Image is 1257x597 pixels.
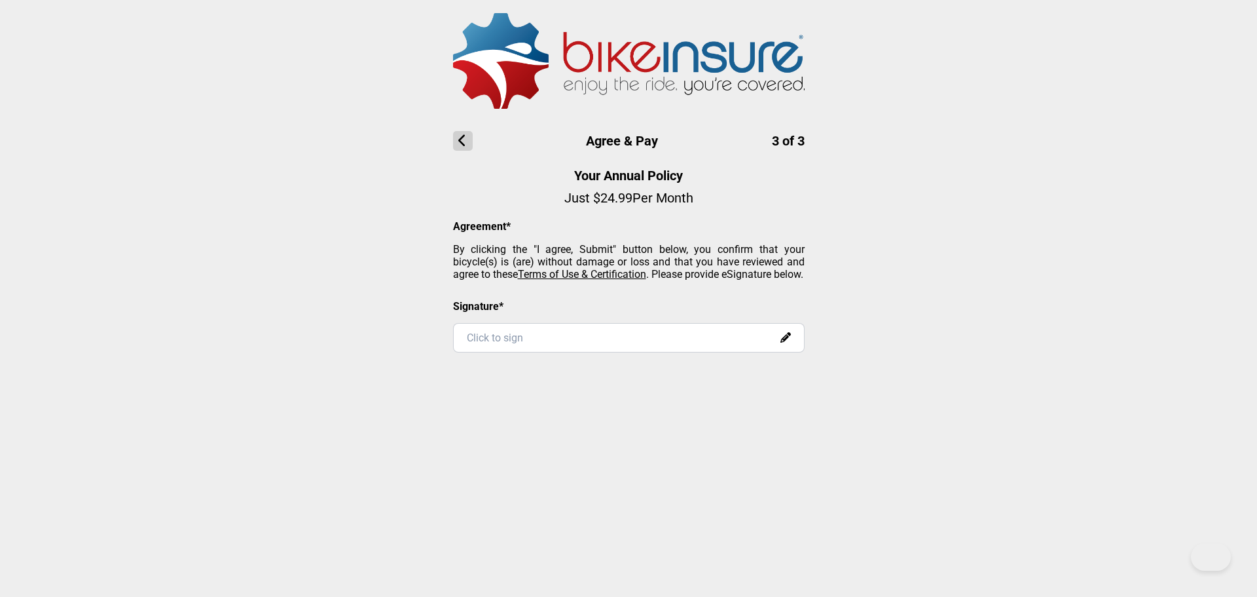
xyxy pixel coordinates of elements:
iframe: Toggle Customer Support [1191,543,1231,571]
p: By clicking the "I agree, Submit" button below, you confirm that your bicycle(s) is (are) without... [453,243,805,280]
p: Signature* [453,300,805,313]
h2: Your Annual Policy [453,168,805,183]
div: Click to sign [453,323,805,353]
strong: Agreement* [453,220,511,233]
h1: Agree & Pay [453,131,805,151]
span: 3 of 3 [772,133,805,149]
u: Terms of Use & Certification [518,268,646,280]
p: Just $ 24.99 Per Month [453,190,805,206]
